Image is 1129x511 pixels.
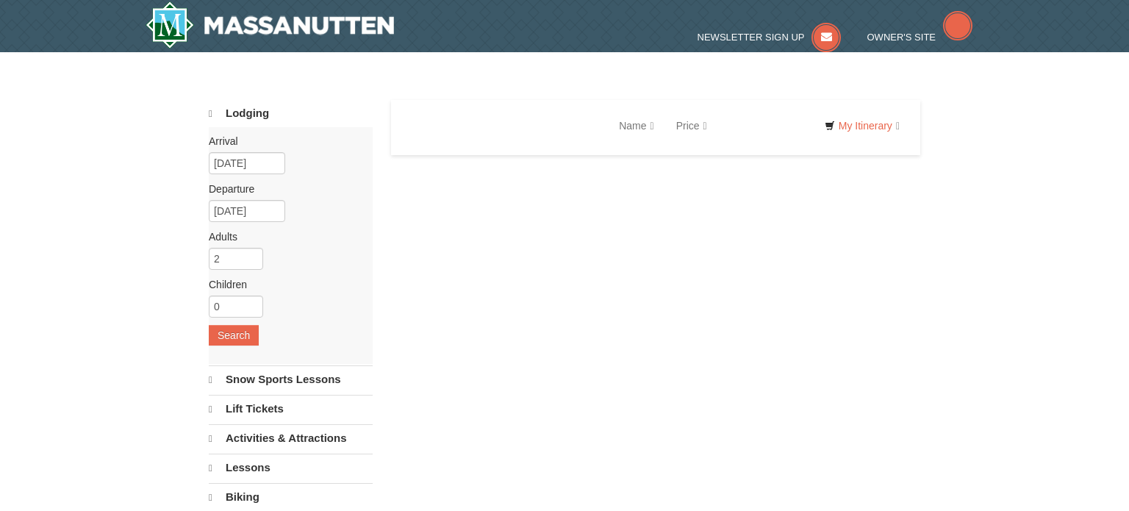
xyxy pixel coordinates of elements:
[209,182,362,196] label: Departure
[209,424,373,452] a: Activities & Attractions
[209,325,259,346] button: Search
[209,134,362,149] label: Arrival
[209,454,373,482] a: Lessons
[608,111,664,140] a: Name
[665,111,718,140] a: Price
[209,395,373,423] a: Lift Tickets
[146,1,394,49] img: Massanutten Resort Logo
[867,32,973,43] a: Owner's Site
[209,277,362,292] label: Children
[209,229,362,244] label: Adults
[698,32,842,43] a: Newsletter Sign Up
[815,115,909,137] a: My Itinerary
[146,1,394,49] a: Massanutten Resort
[209,100,373,127] a: Lodging
[209,483,373,511] a: Biking
[209,365,373,393] a: Snow Sports Lessons
[698,32,805,43] span: Newsletter Sign Up
[867,32,936,43] span: Owner's Site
